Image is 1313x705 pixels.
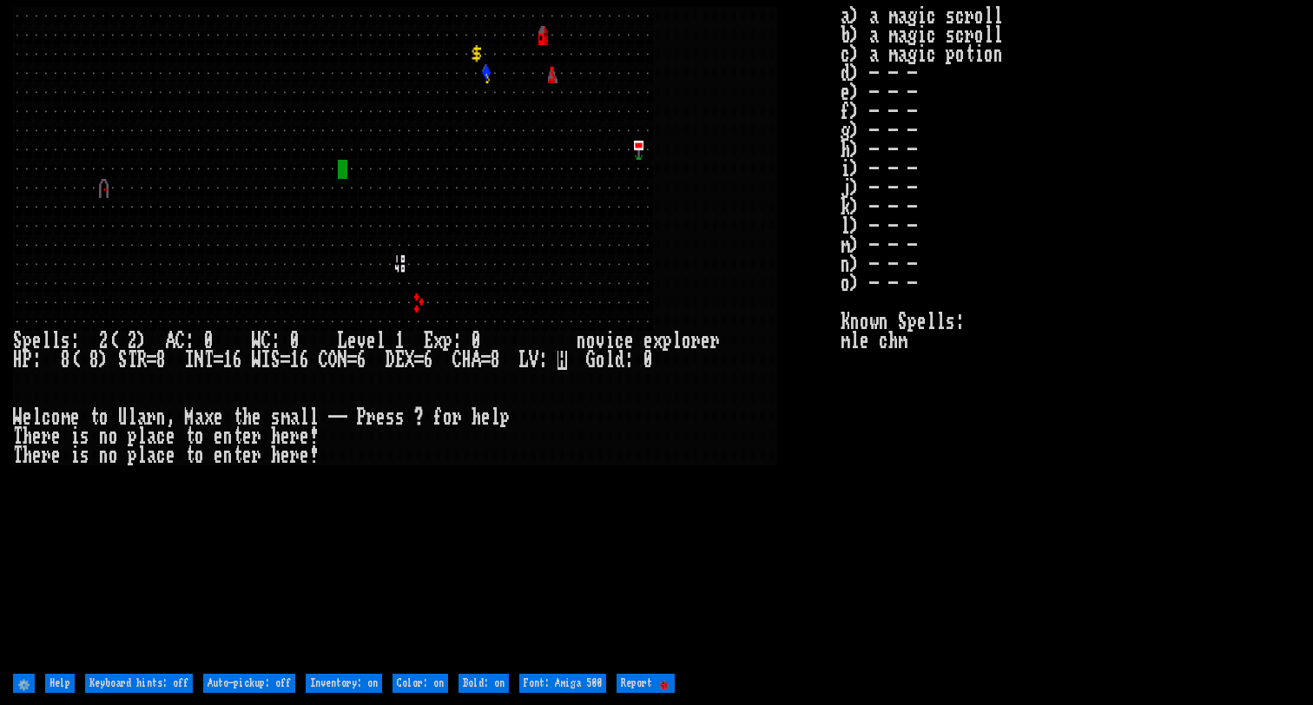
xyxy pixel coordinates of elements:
[156,408,166,427] div: n
[328,408,338,427] div: -
[682,332,691,351] div: o
[306,674,382,693] input: Inventory: on
[99,408,109,427] div: o
[481,408,491,427] div: e
[300,408,309,427] div: l
[271,446,280,465] div: h
[99,351,109,370] div: )
[214,446,223,465] div: e
[214,427,223,446] div: e
[128,332,137,351] div: 2
[23,351,32,370] div: P
[519,351,529,370] div: L
[203,674,295,693] input: Auto-pickup: off
[242,427,252,446] div: e
[23,332,32,351] div: p
[147,427,156,446] div: a
[99,332,109,351] div: 2
[414,351,424,370] div: =
[624,351,634,370] div: :
[80,446,89,465] div: s
[99,446,109,465] div: n
[300,351,309,370] div: 6
[128,427,137,446] div: p
[214,408,223,427] div: e
[109,427,118,446] div: o
[13,674,35,693] input: ⚙️
[653,332,663,351] div: x
[347,351,357,370] div: =
[271,427,280,446] div: h
[290,427,300,446] div: r
[185,427,195,446] div: t
[85,674,193,693] input: Keyboard hints: off
[433,332,443,351] div: x
[452,351,462,370] div: C
[185,332,195,351] div: :
[137,427,147,446] div: l
[51,408,61,427] div: o
[70,351,80,370] div: (
[42,427,51,446] div: r
[118,351,128,370] div: S
[319,351,328,370] div: C
[615,332,624,351] div: c
[347,332,357,351] div: e
[147,446,156,465] div: a
[617,674,675,693] input: Report 🐞
[166,408,175,427] div: ,
[376,408,386,427] div: e
[242,408,252,427] div: h
[89,351,99,370] div: 8
[42,408,51,427] div: c
[13,351,23,370] div: H
[80,427,89,446] div: s
[710,332,720,351] div: r
[23,446,32,465] div: h
[137,332,147,351] div: )
[605,332,615,351] div: i
[89,408,99,427] div: t
[61,332,70,351] div: s
[596,351,605,370] div: o
[233,446,242,465] div: t
[233,408,242,427] div: t
[624,332,634,351] div: e
[166,332,175,351] div: A
[261,332,271,351] div: C
[147,351,156,370] div: =
[45,674,75,693] input: Help
[156,427,166,446] div: c
[280,446,290,465] div: e
[376,332,386,351] div: l
[166,427,175,446] div: e
[290,332,300,351] div: 0
[577,332,586,351] div: n
[51,446,61,465] div: e
[395,332,405,351] div: 1
[137,351,147,370] div: R
[223,446,233,465] div: n
[643,332,653,351] div: e
[32,427,42,446] div: e
[13,408,23,427] div: W
[252,427,261,446] div: r
[357,351,366,370] div: 6
[386,408,395,427] div: s
[128,408,137,427] div: l
[42,332,51,351] div: l
[472,351,481,370] div: A
[472,408,481,427] div: h
[424,332,433,351] div: E
[195,351,204,370] div: N
[393,674,448,693] input: Color: on
[663,332,672,351] div: p
[481,351,491,370] div: =
[242,446,252,465] div: e
[500,408,510,427] div: p
[586,351,596,370] div: G
[156,446,166,465] div: c
[13,427,23,446] div: T
[137,408,147,427] div: a
[137,446,147,465] div: l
